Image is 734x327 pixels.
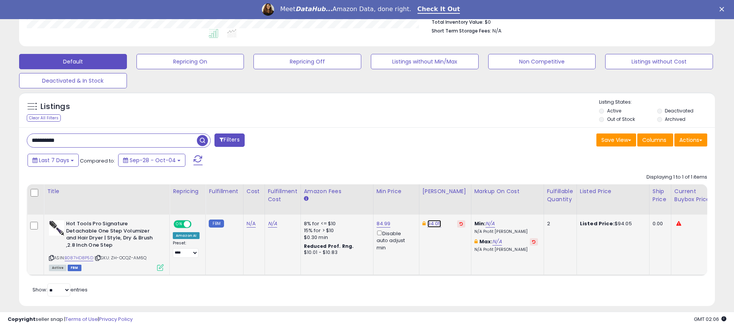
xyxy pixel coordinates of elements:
[719,7,727,11] div: Close
[66,220,159,251] b: Hot Tools Pro Signature Detachable One Step Volumizer and Hair Dryer | Style, Dry & Brush ,2.8 In...
[174,221,184,228] span: ON
[377,229,413,251] div: Disable auto adjust min
[304,195,309,202] small: Amazon Fees.
[377,187,416,195] div: Min Price
[94,255,146,261] span: | SKU: ZH-OCQZ-AM6Q
[65,255,93,261] a: B087HD8P5D
[247,187,261,195] div: Cost
[474,187,541,195] div: Markup on Cost
[173,232,200,239] div: Amazon AI
[173,241,200,258] div: Preset:
[28,154,79,167] button: Last 7 Days
[49,265,67,271] span: All listings currently available for purchase on Amazon
[41,101,70,112] h5: Listings
[65,316,98,323] a: Terms of Use
[214,133,244,147] button: Filters
[642,136,666,144] span: Columns
[432,28,491,34] b: Short Term Storage Fees:
[653,187,668,203] div: Ship Price
[280,5,411,13] div: Meet Amazon Data, done right.
[80,157,115,164] span: Compared to:
[694,316,726,323] span: 2025-10-13 02:06 GMT
[296,5,333,13] i: DataHub...
[19,54,127,69] button: Default
[599,99,715,106] p: Listing States:
[268,220,277,228] a: N/A
[247,220,256,228] a: N/A
[377,220,391,228] a: 84.99
[432,17,702,26] li: $0
[118,154,185,167] button: Sep-28 - Oct-04
[39,156,69,164] span: Last 7 Days
[580,187,646,195] div: Listed Price
[304,249,367,256] div: $10.01 - $10.83
[674,133,707,146] button: Actions
[173,187,202,195] div: Repricing
[49,220,64,236] img: 41yM5uNgJ-L._SL40_.jpg
[607,116,635,122] label: Out of Stock
[49,220,164,270] div: ASIN:
[607,107,621,114] label: Active
[304,220,367,227] div: 8% for <= $10
[304,234,367,241] div: $0.30 min
[268,187,297,203] div: Fulfillment Cost
[209,220,224,228] small: FBM
[637,133,673,146] button: Columns
[665,107,693,114] label: Deactivated
[665,116,685,122] label: Archived
[262,3,274,16] img: Profile image for Georgie
[653,220,665,227] div: 0.00
[580,220,615,227] b: Listed Price:
[130,156,176,164] span: Sep-28 - Oct-04
[580,220,643,227] div: $94.05
[27,114,61,122] div: Clear All Filters
[492,27,502,34] span: N/A
[596,133,636,146] button: Save View
[474,247,538,252] p: N/A Profit [PERSON_NAME]
[492,238,502,246] a: N/A
[304,187,370,195] div: Amazon Fees
[547,187,573,203] div: Fulfillable Quantity
[190,221,203,228] span: OFF
[253,54,361,69] button: Repricing Off
[471,184,544,215] th: The percentage added to the cost of goods (COGS) that forms the calculator for Min & Max prices.
[19,73,127,88] button: Deactivated & In Stock
[427,220,442,228] a: 94.05
[474,229,538,234] p: N/A Profit [PERSON_NAME]
[605,54,713,69] button: Listings without Cost
[422,187,468,195] div: [PERSON_NAME]
[479,238,493,245] b: Max:
[371,54,479,69] button: Listings without Min/Max
[8,316,36,323] strong: Copyright
[417,5,460,14] a: Check It Out
[8,316,133,323] div: seller snap | |
[488,54,596,69] button: Non Competitive
[47,187,166,195] div: Title
[304,243,354,249] b: Reduced Prof. Rng.
[432,19,484,25] b: Total Inventory Value:
[209,187,240,195] div: Fulfillment
[68,265,81,271] span: FBM
[646,174,707,181] div: Displaying 1 to 1 of 1 items
[136,54,244,69] button: Repricing On
[674,187,714,203] div: Current Buybox Price
[304,227,367,234] div: 15% for > $10
[547,220,571,227] div: 2
[486,220,495,228] a: N/A
[99,316,133,323] a: Privacy Policy
[32,286,88,293] span: Show: entries
[474,220,486,227] b: Min:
